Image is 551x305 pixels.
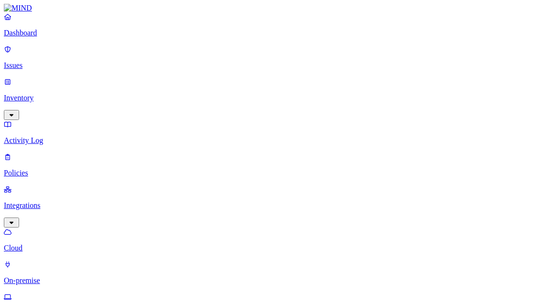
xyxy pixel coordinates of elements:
[4,169,547,177] p: Policies
[4,29,547,37] p: Dashboard
[4,61,547,70] p: Issues
[4,244,547,252] p: Cloud
[4,4,32,12] img: MIND
[4,94,547,102] p: Inventory
[4,260,547,285] a: On-premise
[4,120,547,145] a: Activity Log
[4,77,547,119] a: Inventory
[4,276,547,285] p: On-premise
[4,4,547,12] a: MIND
[4,152,547,177] a: Policies
[4,45,547,70] a: Issues
[4,136,547,145] p: Activity Log
[4,201,547,210] p: Integrations
[4,228,547,252] a: Cloud
[4,12,547,37] a: Dashboard
[4,185,547,226] a: Integrations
